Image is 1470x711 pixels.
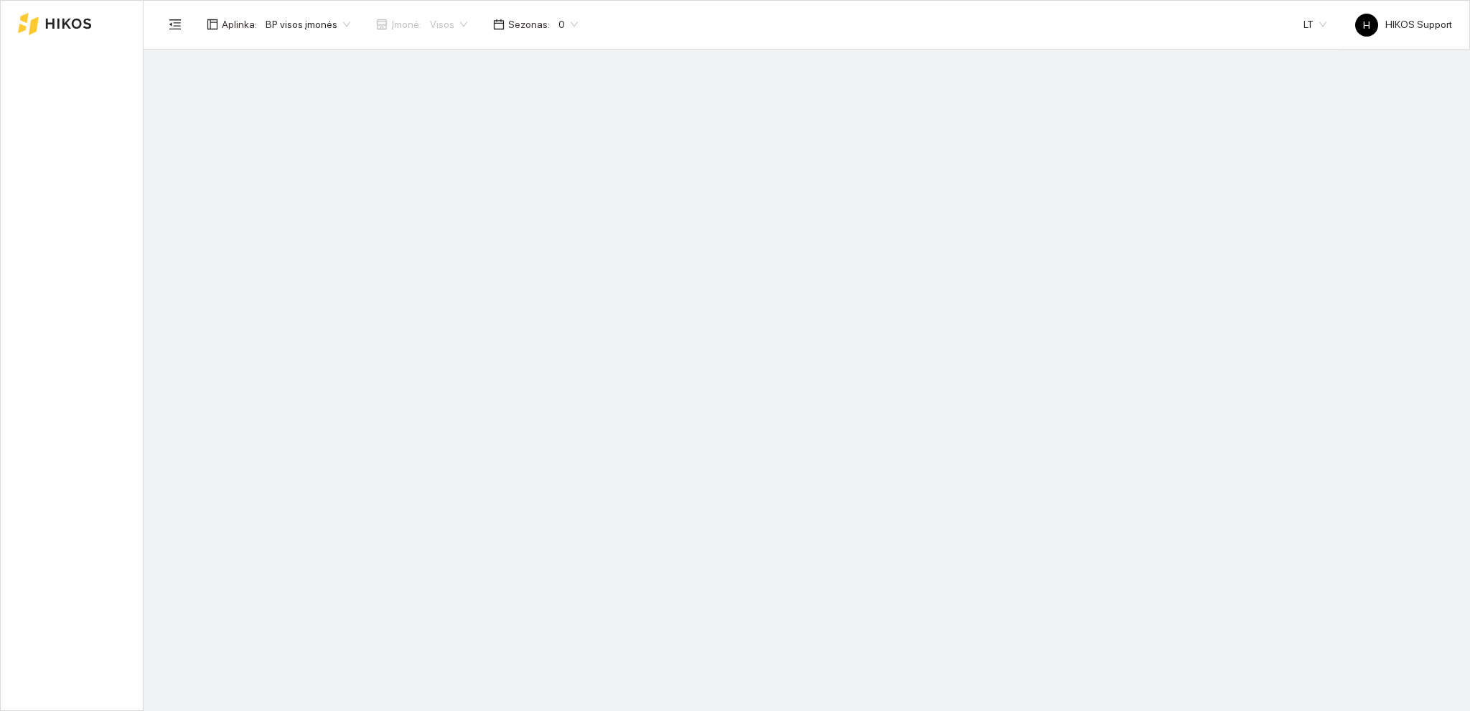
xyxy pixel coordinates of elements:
[1355,19,1452,30] span: HIKOS Support
[266,14,350,35] span: BP visos įmonės
[161,10,189,39] button: menu-fold
[508,17,550,32] span: Sezonas :
[207,19,218,30] span: layout
[1363,14,1370,37] span: H
[391,17,421,32] span: Įmonė :
[1303,14,1326,35] span: LT
[430,14,467,35] span: Visos
[222,17,257,32] span: Aplinka :
[169,18,182,31] span: menu-fold
[376,19,388,30] span: shop
[558,14,578,35] span: 0
[493,19,505,30] span: calendar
